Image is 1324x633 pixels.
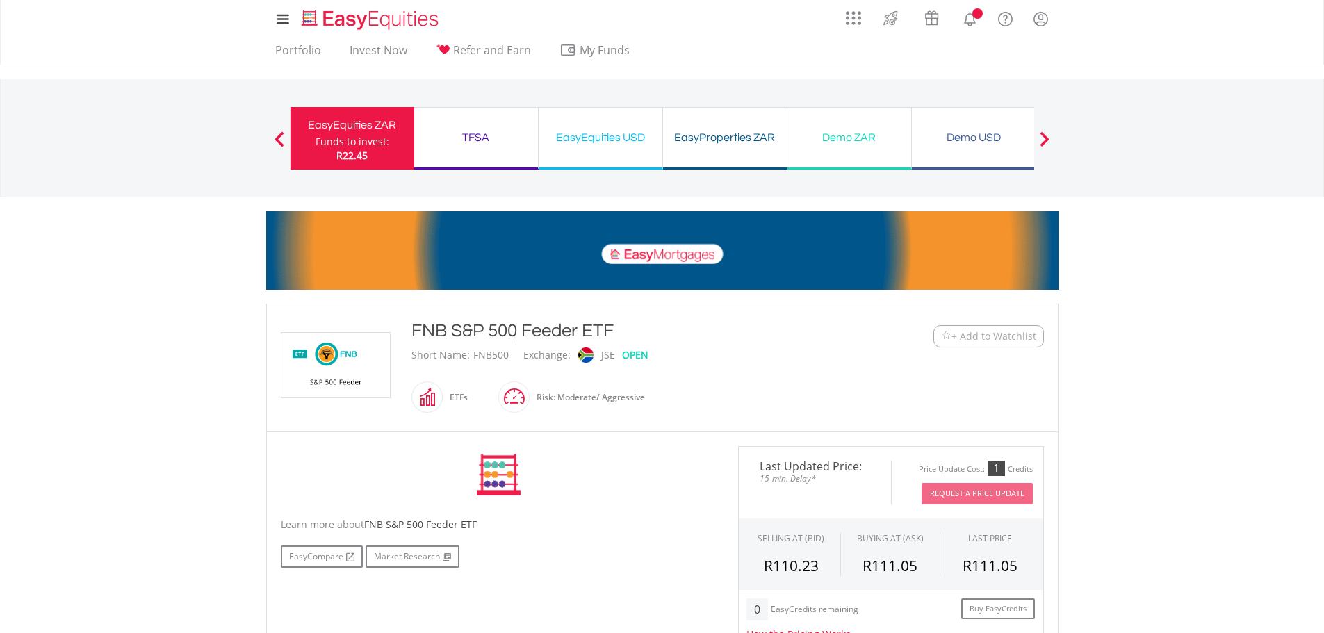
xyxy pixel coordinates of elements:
[837,3,870,26] a: AppsGrid
[941,331,951,341] img: Watchlist
[473,343,509,367] div: FNB500
[530,381,645,414] div: Risk: Moderate/ Aggressive
[453,42,531,58] span: Refer and Earn
[1023,3,1059,34] a: My Profile
[746,598,768,620] div: 0
[265,138,293,152] button: Previous
[336,149,368,162] span: R22.45
[578,347,593,363] img: jse.png
[988,461,1005,476] div: 1
[911,3,952,29] a: Vouchers
[559,41,651,59] span: My Funds
[281,518,717,532] div: Learn more about
[961,598,1035,620] a: Buy EasyCredits
[671,128,778,147] div: EasyProperties ZAR
[281,545,363,568] a: EasyCompare
[922,483,1033,504] button: Request A Price Update
[299,8,444,31] img: EasyEquities_Logo.png
[771,605,858,616] div: EasyCredits remaining
[933,325,1044,347] button: Watchlist + Add to Watchlist
[919,464,985,475] div: Price Update Cost:
[364,518,477,531] span: FNB S&P 500 Feeder ETF
[952,3,988,31] a: Notifications
[622,343,648,367] div: OPEN
[857,532,924,544] span: BUYING AT (ASK)
[920,128,1027,147] div: Demo USD
[601,343,615,367] div: JSE
[988,3,1023,31] a: FAQ's and Support
[796,128,903,147] div: Demo ZAR
[879,7,902,29] img: thrive-v2.svg
[316,135,389,149] div: Funds to invest:
[749,461,881,472] span: Last Updated Price:
[951,329,1036,343] span: + Add to Watchlist
[863,556,917,575] span: R111.05
[1008,464,1033,475] div: Credits
[920,7,943,29] img: vouchers-v2.svg
[963,556,1017,575] span: R111.05
[299,115,406,135] div: EasyEquities ZAR
[430,43,537,65] a: Refer and Earn
[411,318,848,343] div: FNB S&P 500 Feeder ETF
[547,128,654,147] div: EasyEquities USD
[443,381,468,414] div: ETFs
[344,43,413,65] a: Invest Now
[411,343,470,367] div: Short Name:
[749,472,881,485] span: 15-min. Delay*
[284,333,388,397] img: EQU.ZA.FNB500.png
[423,128,530,147] div: TFSA
[523,343,571,367] div: Exchange:
[764,556,819,575] span: R110.23
[366,545,459,568] a: Market Research
[266,211,1059,290] img: EasyMortage Promotion Banner
[846,10,861,26] img: grid-menu-icon.svg
[758,532,824,544] div: SELLING AT (BID)
[270,43,327,65] a: Portfolio
[968,532,1012,544] div: LAST PRICE
[1031,138,1059,152] button: Next
[296,3,444,31] a: Home page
